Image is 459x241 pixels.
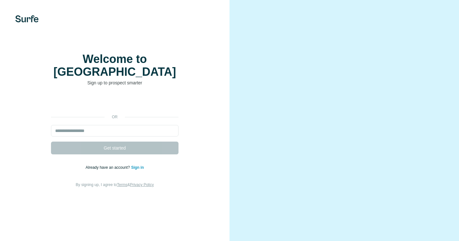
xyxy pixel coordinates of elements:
a: Privacy Policy [130,183,154,187]
span: By signing up, I agree to & [76,183,154,187]
img: Surfe's logo [15,15,39,22]
a: Sign in [131,165,144,170]
p: or [105,114,125,120]
h1: Welcome to [GEOGRAPHIC_DATA] [51,53,178,78]
a: Terms [117,183,127,187]
p: Sign up to prospect smarter [51,80,178,86]
iframe: Bouton "Se connecter avec Google" [48,96,182,110]
span: Already have an account? [86,165,131,170]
